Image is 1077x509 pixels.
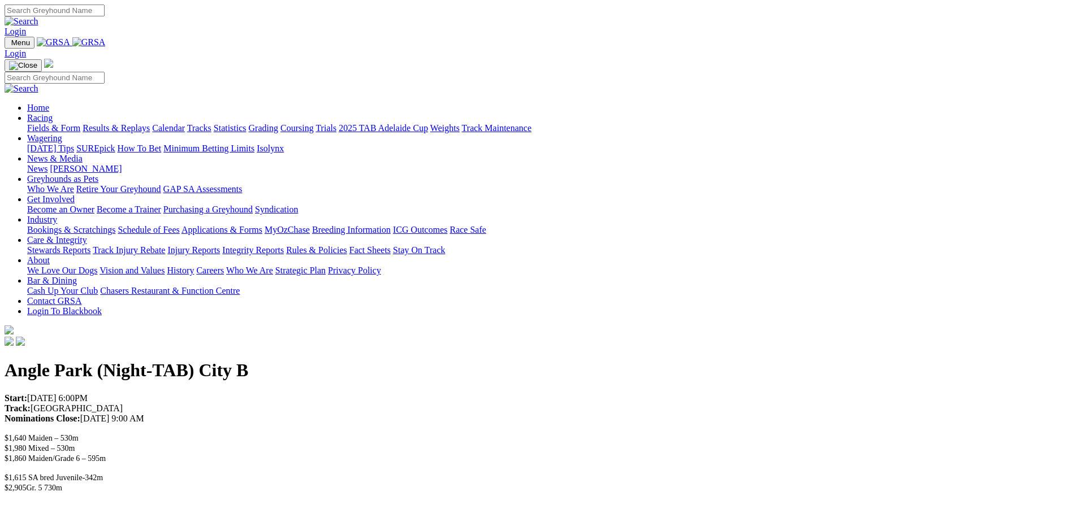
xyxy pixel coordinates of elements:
button: Toggle navigation [5,37,34,49]
a: Industry [27,215,57,224]
img: logo-grsa-white.png [5,325,14,334]
a: Track Injury Rebate [93,245,165,255]
img: Search [5,16,38,27]
a: MyOzChase [265,225,310,234]
strong: Track: [5,403,31,413]
a: Wagering [27,133,62,143]
a: Fact Sheets [349,245,391,255]
a: Tracks [187,123,211,133]
a: Bar & Dining [27,276,77,285]
a: News [27,164,47,173]
a: Integrity Reports [222,245,284,255]
span: Menu [11,38,30,47]
a: About [27,255,50,265]
div: Get Involved [27,205,1072,215]
a: Greyhounds as Pets [27,174,98,184]
img: Close [9,61,37,70]
a: Who We Are [226,266,273,275]
a: Grading [249,123,278,133]
a: Racing [27,113,53,123]
a: Who We Are [27,184,74,194]
a: Vision and Values [100,266,165,275]
a: GAP SA Assessments [163,184,243,194]
a: Minimum Betting Limits [163,143,254,153]
p: [DATE] 6:00PM [GEOGRAPHIC_DATA] [DATE] 9:00 AM [5,393,1072,424]
img: GRSA [37,37,70,47]
a: Contact GRSA [27,296,81,306]
span: $1,640 Maiden – 530m $1,980 Mixed – 530m $1,860 Maiden/Grade 6 – 595m [5,434,106,463]
a: Login To Blackbook [27,306,102,316]
a: Track Maintenance [462,123,531,133]
a: Chasers Restaurant & Function Centre [100,286,240,295]
a: Injury Reports [167,245,220,255]
a: Weights [430,123,460,133]
h1: Angle Park (Night-TAB) City B [5,360,1072,381]
a: We Love Our Dogs [27,266,97,275]
img: twitter.svg [16,337,25,346]
a: [DATE] Tips [27,143,74,153]
a: Home [27,103,49,112]
a: History [167,266,194,275]
button: Toggle navigation [5,59,42,72]
a: Isolynx [257,143,284,153]
a: Get Involved [27,194,75,204]
div: Wagering [27,143,1072,154]
a: Syndication [255,205,298,214]
a: Calendar [152,123,185,133]
img: GRSA [72,37,106,47]
img: logo-grsa-white.png [44,59,53,68]
img: facebook.svg [5,337,14,346]
span: $1,615 SA bred Juvenile-342m $2,905Gr. 5 730m [5,473,103,502]
a: Login [5,49,26,58]
a: Trials [315,123,336,133]
div: Racing [27,123,1072,133]
div: News & Media [27,164,1072,174]
a: Cash Up Your Club [27,286,98,295]
div: About [27,266,1072,276]
a: Login [5,27,26,36]
a: Coursing [280,123,314,133]
a: Retire Your Greyhound [76,184,161,194]
strong: Nominations Close: [5,414,80,423]
a: News & Media [27,154,83,163]
img: Search [5,84,38,94]
a: Race Safe [449,225,486,234]
a: How To Bet [118,143,162,153]
strong: Start: [5,393,27,403]
a: Breeding Information [312,225,391,234]
a: Careers [196,266,224,275]
a: Privacy Policy [328,266,381,275]
a: Strategic Plan [275,266,326,275]
a: ICG Outcomes [393,225,447,234]
div: Industry [27,225,1072,235]
a: Stewards Reports [27,245,90,255]
a: Become a Trainer [97,205,161,214]
a: [PERSON_NAME] [50,164,122,173]
a: Stay On Track [393,245,445,255]
a: Applications & Forms [181,225,262,234]
a: SUREpick [76,143,115,153]
a: Bookings & Scratchings [27,225,115,234]
a: Statistics [214,123,246,133]
a: Results & Replays [83,123,150,133]
a: 2025 TAB Adelaide Cup [339,123,428,133]
a: Purchasing a Greyhound [163,205,253,214]
a: Care & Integrity [27,235,87,245]
div: Care & Integrity [27,245,1072,255]
a: Become an Owner [27,205,94,214]
input: Search [5,72,105,84]
input: Search [5,5,105,16]
a: Fields & Form [27,123,80,133]
div: Greyhounds as Pets [27,184,1072,194]
a: Rules & Policies [286,245,347,255]
div: Bar & Dining [27,286,1072,296]
a: Schedule of Fees [118,225,179,234]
